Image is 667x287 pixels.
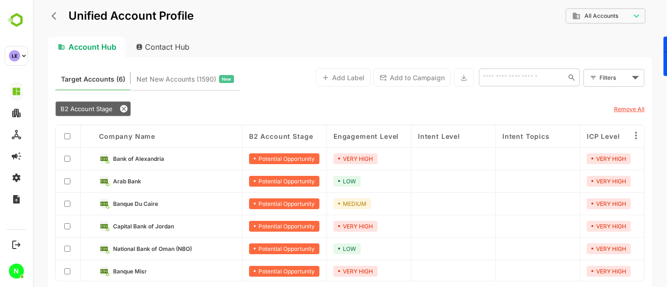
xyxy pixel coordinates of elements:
[283,68,338,87] button: Add Label
[533,7,613,25] div: All Accounts
[80,178,108,185] span: Arab Bank
[104,73,183,85] span: Net New Accounts ( 1590 )
[552,13,585,19] span: All Accounts
[554,153,598,164] div: VERY HIGH
[216,153,287,164] div: Potential Opportunity
[216,132,280,140] span: B2 Account Stage
[28,73,92,85] span: Known accounts you’ve identified to target - imported from CRM, Offline upload, or promoted from ...
[301,266,345,277] div: VERY HIGH
[23,101,98,116] div: B2 Account Stage
[301,153,345,164] div: VERY HIGH
[16,9,30,23] button: back
[567,73,597,83] div: Filters
[80,245,159,252] span: National Bank of Oman (NBO)
[104,73,201,85] div: Newly surfaced ICP-fit accounts from Intent, Website, LinkedIn, and other engagement signals.
[554,266,598,277] div: VERY HIGH
[301,198,338,209] div: MEDIUM
[554,176,598,187] div: VERY HIGH
[301,176,328,187] div: LOW
[216,198,287,209] div: Potential Opportunity
[80,155,131,162] span: Bank of Alexandria
[539,12,598,20] div: All Accounts
[66,132,122,140] span: Company name
[554,198,598,209] div: VERY HIGH
[80,200,125,207] span: Banque Du Caire
[554,243,598,254] div: VERY HIGH
[421,68,441,87] button: Export the selected data as CSV
[189,73,198,85] span: New
[341,68,418,87] button: Add to Campaign
[301,243,328,254] div: LOW
[216,221,287,232] div: Potential Opportunity
[96,37,165,57] div: Contact Hub
[385,132,427,140] span: Intent Level
[581,106,612,113] u: Remove All
[28,105,80,113] span: B2 Account Stage
[9,264,24,279] div: N
[15,37,92,57] div: Account Hub
[36,10,161,22] p: Unified Account Profile
[216,176,287,187] div: Potential Opportunity
[470,132,517,140] span: Intent Topics
[301,132,366,140] span: Engagement Level
[216,266,287,277] div: Potential Opportunity
[301,221,345,232] div: VERY HIGH
[5,11,29,29] img: BambooboxLogoMark.f1c84d78b4c51b1a7b5f700c9845e183.svg
[9,50,20,61] div: LE
[10,238,23,251] button: Logout
[554,132,587,140] span: ICP Level
[554,221,598,232] div: VERY HIGH
[566,68,612,87] div: Filters
[80,268,114,275] span: Banque Misr
[80,223,141,230] span: Capital Bank of Jordan
[216,243,287,254] div: Potential Opportunity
